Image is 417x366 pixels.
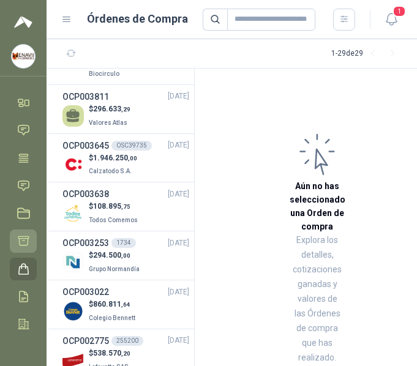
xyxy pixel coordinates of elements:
span: Calzatodo S.A. [89,168,132,174]
h3: OCP002775 [62,334,109,348]
span: [DATE] [168,91,189,102]
span: [DATE] [168,237,189,249]
h3: OCP003022 [62,285,109,299]
div: 255200 [111,336,143,346]
p: Explora los detalles, cotizaciones ganadas y valores de las Órdenes de compra que has realizado. [293,233,342,365]
span: 1.946.250 [93,154,137,162]
img: Company Logo [62,252,84,273]
a: OCP003645OSC39735[DATE] Company Logo$1.946.250,00Calzatodo S.A. [62,139,189,177]
h3: OCP003638 [62,187,109,201]
span: 860.811 [93,300,130,308]
img: Company Logo [62,154,84,175]
a: OCP003022[DATE] Company Logo$860.811,64Colegio Bennett [62,285,189,324]
a: OCP003638[DATE] Company Logo$108.895,75Todos Comemos [62,187,189,226]
span: [DATE] [168,140,189,151]
div: 1734 [111,238,136,248]
h3: OCP003645 [62,139,109,152]
div: OSC39735 [111,141,152,151]
span: 1 [393,6,406,17]
span: Biocirculo [89,70,119,77]
span: ,20 [121,350,130,357]
img: Company Logo [62,203,84,224]
span: [DATE] [168,189,189,200]
span: 296.633 [93,105,130,113]
span: ,29 [121,106,130,113]
span: [DATE] [168,335,189,346]
span: ,64 [121,301,130,308]
span: Colegio Bennett [89,315,135,321]
img: Company Logo [62,301,84,322]
img: Logo peakr [14,15,32,29]
p: $ [89,250,142,261]
span: 108.895 [93,202,130,211]
span: 294.500 [93,251,130,260]
h3: Aún no has seleccionado una Orden de compra [290,179,345,233]
span: 538.570 [93,349,130,357]
p: $ [89,103,130,115]
span: ,00 [121,252,130,259]
span: Todos Comemos [89,217,138,223]
span: [DATE] [168,286,189,298]
p: $ [89,348,131,359]
p: $ [89,201,140,212]
img: Company Logo [12,45,35,68]
p: $ [89,152,137,164]
a: OCP0032531734[DATE] Company Logo$294.500,00Grupo Normandía [62,236,189,275]
h1: Órdenes de Compra [87,10,188,28]
p: $ [89,299,138,310]
button: 1 [380,9,402,31]
h3: OCP003253 [62,236,109,250]
span: Grupo Normandía [89,266,140,272]
h3: OCP003811 [62,90,109,103]
span: Valores Atlas [89,119,127,126]
a: OCP003811[DATE] $296.633,29Valores Atlas [62,90,189,129]
div: 1 - 29 de 29 [331,44,402,64]
span: ,75 [121,203,130,210]
span: ,00 [128,155,137,162]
